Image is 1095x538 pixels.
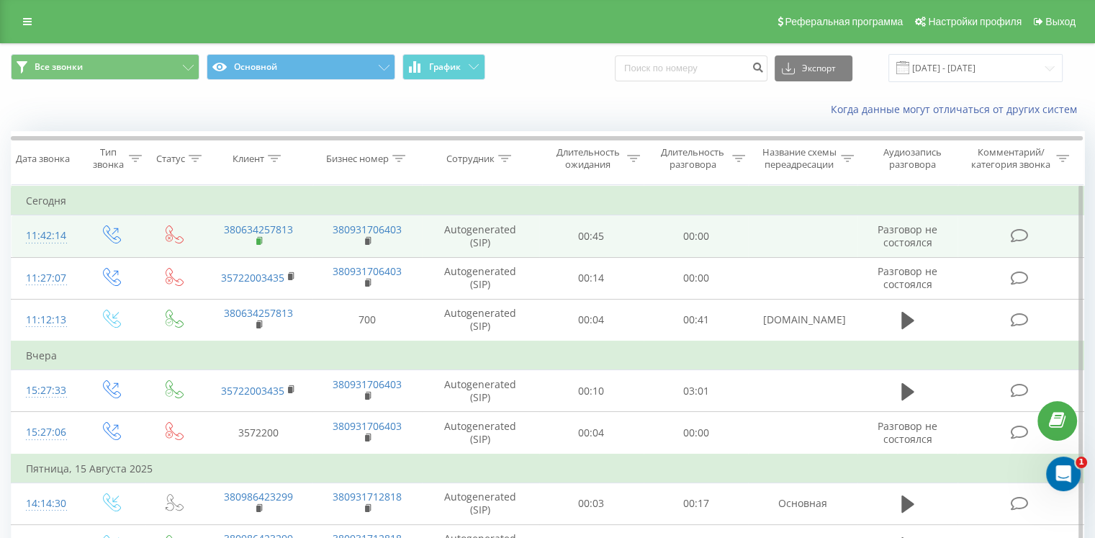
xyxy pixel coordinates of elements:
[539,370,644,412] td: 00:10
[644,215,748,257] td: 00:00
[402,54,485,80] button: График
[775,55,852,81] button: Экспорт
[16,153,70,165] div: Дата звонка
[644,370,748,412] td: 03:01
[644,257,748,299] td: 00:00
[224,223,293,236] a: 380634257813
[539,215,644,257] td: 00:45
[333,264,402,278] a: 380931706403
[870,146,955,171] div: Аудиозапись разговора
[26,264,64,292] div: 11:27:07
[539,257,644,299] td: 00:14
[12,187,1084,215] td: Сегодня
[221,271,284,284] a: 35722003435
[224,490,293,503] a: 380986423299
[446,153,495,165] div: Сотрудник
[644,299,748,341] td: 00:41
[422,299,539,341] td: Autogenerated (SIP)
[11,54,199,80] button: Все звонки
[1046,457,1081,491] iframe: Intercom live chat
[968,146,1053,171] div: Комментарий/категория звонка
[204,412,312,454] td: 3572200
[539,412,644,454] td: 00:04
[539,299,644,341] td: 00:04
[422,483,539,524] td: Autogenerated (SIP)
[224,306,293,320] a: 380634257813
[12,454,1084,483] td: Пятница, 15 Августа 2025
[831,102,1084,116] a: Когда данные могут отличаться от других систем
[233,153,264,165] div: Клиент
[312,299,421,341] td: 700
[644,483,748,524] td: 00:17
[26,490,64,518] div: 14:14:30
[748,299,857,341] td: [DOMAIN_NAME]
[12,341,1084,370] td: Вчера
[326,153,389,165] div: Бизнес номер
[615,55,767,81] input: Поиск по номеру
[762,146,837,171] div: Название схемы переадресации
[35,61,83,73] span: Все звонки
[333,223,402,236] a: 380931706403
[644,412,748,454] td: 00:00
[207,54,395,80] button: Основной
[539,483,644,524] td: 00:03
[422,370,539,412] td: Autogenerated (SIP)
[928,16,1022,27] span: Настройки профиля
[221,384,284,398] a: 35722003435
[422,215,539,257] td: Autogenerated (SIP)
[785,16,903,27] span: Реферальная программа
[1076,457,1087,468] span: 1
[26,418,64,447] div: 15:27:06
[422,257,539,299] td: Autogenerated (SIP)
[333,377,402,391] a: 380931706403
[26,306,64,334] div: 11:12:13
[657,146,729,171] div: Длительность разговора
[429,62,461,72] span: График
[878,419,937,446] span: Разговор не состоялся
[91,146,125,171] div: Тип звонка
[748,483,857,524] td: Основная
[878,264,937,291] span: Разговор не состоялся
[333,419,402,433] a: 380931706403
[26,377,64,405] div: 15:27:33
[333,490,402,503] a: 380931712818
[878,223,937,249] span: Разговор не состоялся
[156,153,185,165] div: Статус
[552,146,624,171] div: Длительность ожидания
[26,222,64,250] div: 11:42:14
[1045,16,1076,27] span: Выход
[422,412,539,454] td: Autogenerated (SIP)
